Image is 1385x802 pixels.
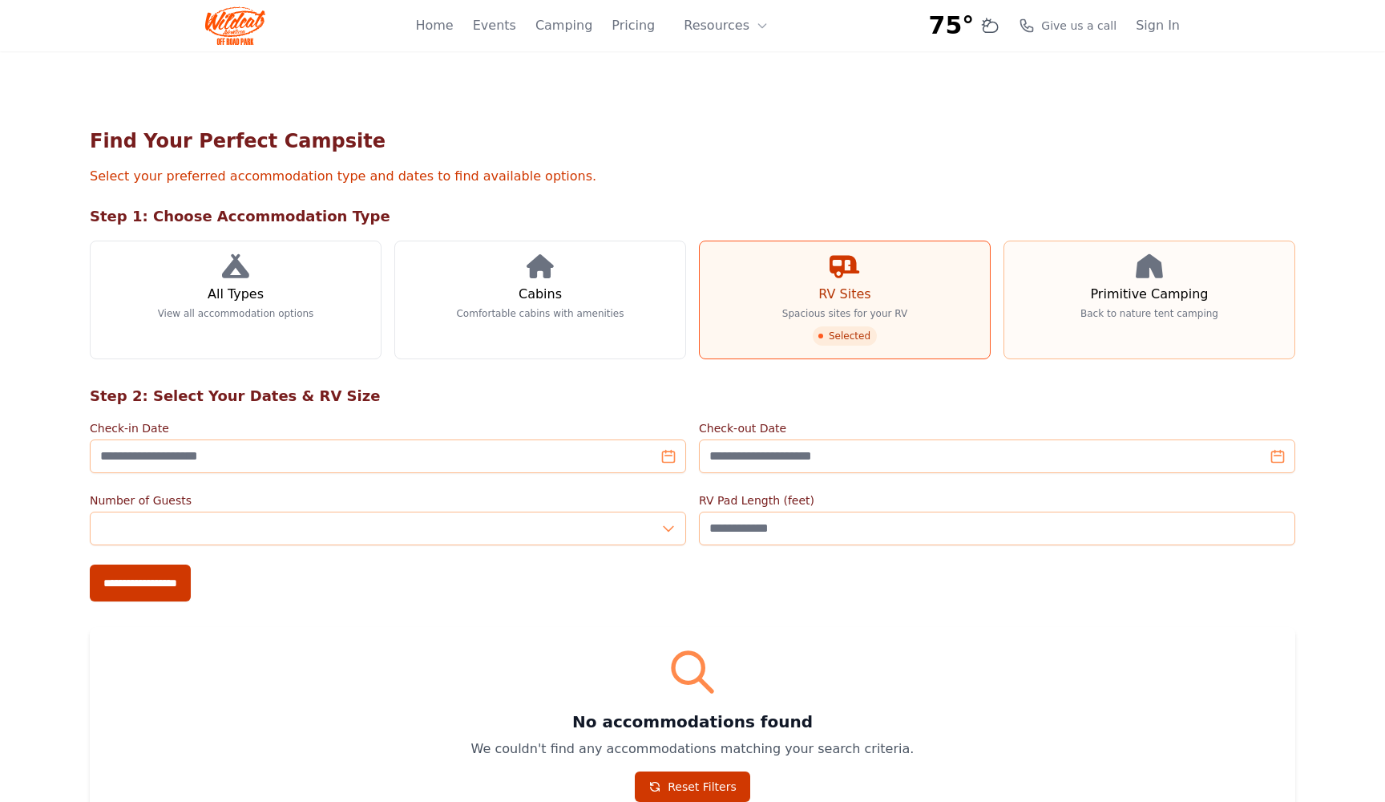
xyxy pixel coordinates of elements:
[782,307,907,320] p: Spacious sites for your RV
[90,205,1295,228] h2: Step 1: Choose Accommodation Type
[813,326,877,346] span: Selected
[90,128,1295,154] h1: Find Your Perfect Campsite
[699,241,991,359] a: RV Sites Spacious sites for your RV Selected
[90,241,382,359] a: All Types View all accommodation options
[519,285,562,304] h3: Cabins
[158,307,314,320] p: View all accommodation options
[415,16,453,35] a: Home
[109,739,1276,759] p: We couldn't find any accommodations matching your search criteria.
[1136,16,1180,35] a: Sign In
[1080,307,1218,320] p: Back to nature tent camping
[699,420,1295,436] label: Check-out Date
[1019,18,1116,34] a: Give us a call
[90,167,1295,186] p: Select your preferred accommodation type and dates to find available options.
[208,285,264,304] h3: All Types
[674,10,778,42] button: Resources
[929,11,975,40] span: 75°
[699,492,1295,508] label: RV Pad Length (feet)
[90,385,1295,407] h2: Step 2: Select Your Dates & RV Size
[205,6,265,45] img: Wildcat Logo
[1041,18,1116,34] span: Give us a call
[635,772,750,802] a: Reset Filters
[90,420,686,436] label: Check-in Date
[394,241,686,359] a: Cabins Comfortable cabins with amenities
[818,285,870,304] h3: RV Sites
[90,492,686,508] label: Number of Guests
[473,16,516,35] a: Events
[456,307,624,320] p: Comfortable cabins with amenities
[1003,241,1295,359] a: Primitive Camping Back to nature tent camping
[1091,285,1209,304] h3: Primitive Camping
[109,711,1276,733] h3: No accommodations found
[535,16,592,35] a: Camping
[612,16,655,35] a: Pricing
